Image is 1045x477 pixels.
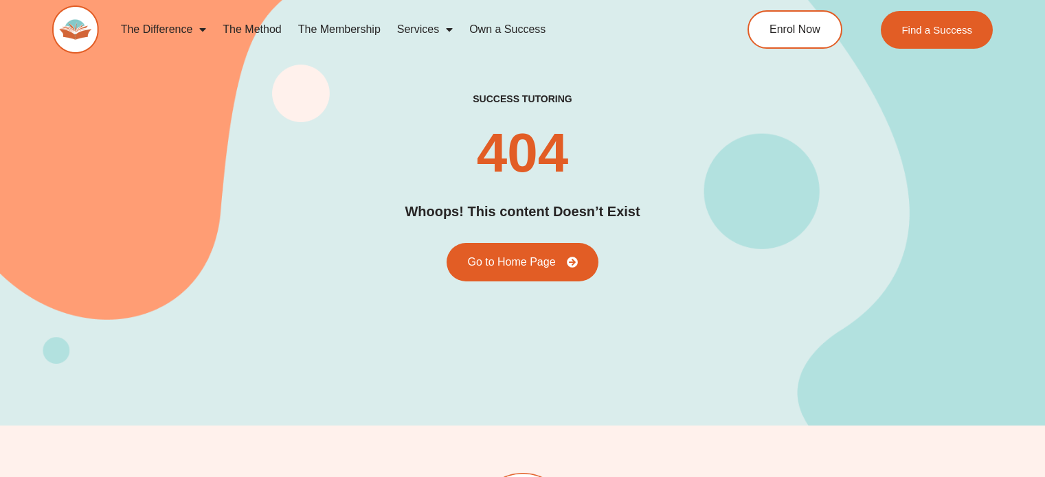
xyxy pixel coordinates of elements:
[748,10,842,49] a: Enrol Now
[881,11,993,49] a: Find a Success
[901,25,972,35] span: Find a Success
[447,243,598,281] a: Go to Home Page
[477,126,568,181] h2: 404
[467,257,555,268] span: Go to Home Page
[214,14,289,45] a: The Method
[461,14,554,45] a: Own a Success
[405,201,640,222] h2: Whoops! This content Doesn’t Exist
[473,93,572,105] h2: success tutoring
[113,14,694,45] nav: Menu
[389,14,461,45] a: Services
[290,14,389,45] a: The Membership
[113,14,215,45] a: The Difference
[769,24,820,35] span: Enrol Now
